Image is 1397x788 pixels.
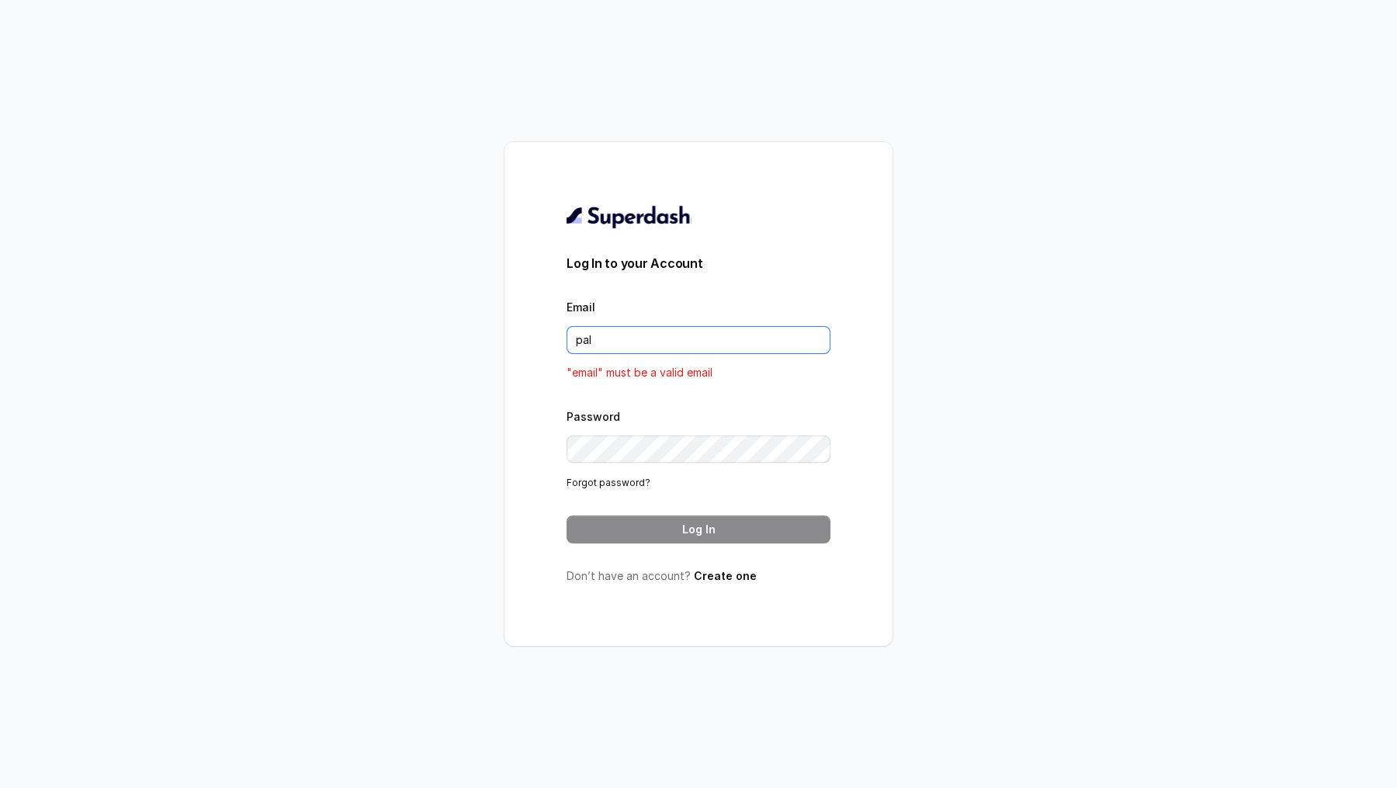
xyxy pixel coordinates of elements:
[567,254,830,273] h3: Log In to your Account
[567,204,692,229] img: light.svg
[567,568,830,584] p: Don’t have an account?
[567,300,595,314] label: Email
[567,515,830,543] button: Log In
[567,363,830,382] p: "email" must be a valid email
[694,569,757,582] a: Create one
[567,326,830,354] input: youremail@example.com
[567,477,650,488] a: Forgot password?
[567,410,620,423] label: Password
